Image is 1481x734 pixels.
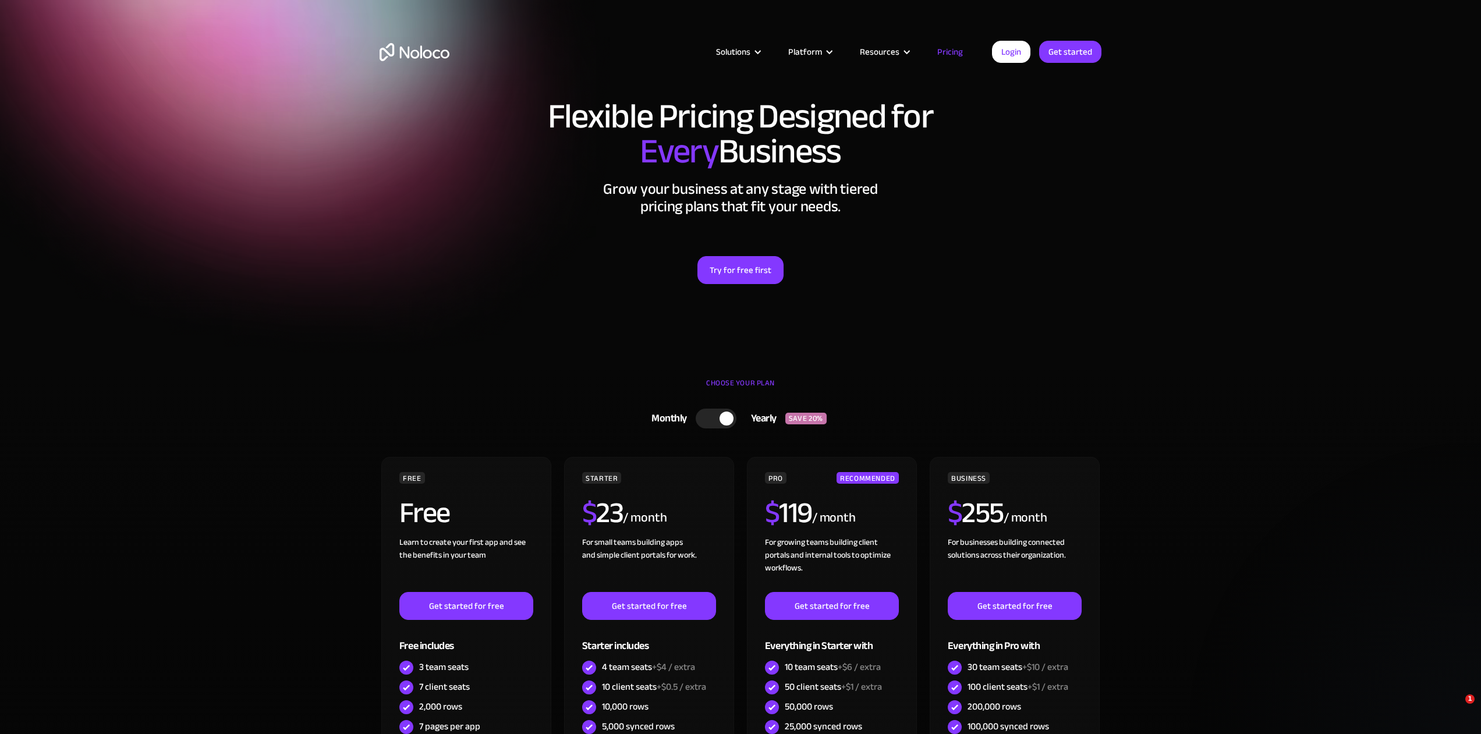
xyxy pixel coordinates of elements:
div: Solutions [701,44,774,59]
div: 5,000 synced rows [602,720,675,733]
div: 2,000 rows [419,700,462,713]
div: 3 team seats [419,661,469,673]
div: 7 client seats [419,680,470,693]
div: Everything in Pro with [948,620,1082,658]
a: Get started for free [399,592,533,620]
h1: Flexible Pricing Designed for Business [380,99,1101,169]
div: 200,000 rows [968,700,1021,713]
a: Get started for free [582,592,716,620]
div: 10 client seats [602,680,706,693]
div: / month [623,509,667,527]
span: $ [948,485,962,540]
div: BUSINESS [948,472,990,484]
span: +$10 / extra [1022,658,1068,676]
a: Get started [1039,41,1101,63]
div: CHOOSE YOUR PLAN [380,374,1101,403]
div: FREE [399,472,425,484]
div: Everything in Starter with [765,620,899,658]
span: +$4 / extra [652,658,695,676]
div: STARTER [582,472,621,484]
span: +$6 / extra [838,658,881,676]
div: 50,000 rows [785,700,833,713]
div: Monthly [637,410,696,427]
h2: Grow your business at any stage with tiered pricing plans that fit your needs. [380,180,1101,215]
div: 30 team seats [968,661,1068,673]
div: / month [1004,509,1047,527]
a: Pricing [923,44,977,59]
div: 7 pages per app [419,720,480,733]
div: Learn to create your first app and see the benefits in your team ‍ [399,536,533,592]
div: For growing teams building client portals and internal tools to optimize workflows. [765,536,899,592]
div: 100,000 synced rows [968,720,1049,733]
div: PRO [765,472,786,484]
span: +$0.5 / extra [657,678,706,696]
div: 25,000 synced rows [785,720,862,733]
div: Free includes [399,620,533,658]
h2: 119 [765,498,812,527]
a: Try for free first [697,256,784,284]
span: $ [582,485,597,540]
div: Resources [845,44,923,59]
div: / month [812,509,856,527]
span: 1 [1465,694,1475,704]
div: For small teams building apps and simple client portals for work. ‍ [582,536,716,592]
div: Yearly [736,410,785,427]
h2: 255 [948,498,1004,527]
div: For businesses building connected solutions across their organization. ‍ [948,536,1082,592]
span: Every [640,119,718,184]
div: 50 client seats [785,680,882,693]
a: Login [992,41,1030,63]
span: +$1 / extra [841,678,882,696]
div: Solutions [716,44,750,59]
a: home [380,43,449,61]
h2: Free [399,498,450,527]
h2: 23 [582,498,623,527]
div: SAVE 20% [785,413,827,424]
div: RECOMMENDED [837,472,899,484]
div: 4 team seats [602,661,695,673]
div: Starter includes [582,620,716,658]
div: 100 client seats [968,680,1068,693]
a: Get started for free [948,592,1082,620]
span: $ [765,485,780,540]
div: Platform [774,44,845,59]
iframe: Intercom live chat [1441,694,1469,722]
div: Platform [788,44,822,59]
div: 10 team seats [785,661,881,673]
div: 10,000 rows [602,700,649,713]
div: Resources [860,44,899,59]
a: Get started for free [765,592,899,620]
span: +$1 / extra [1028,678,1068,696]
